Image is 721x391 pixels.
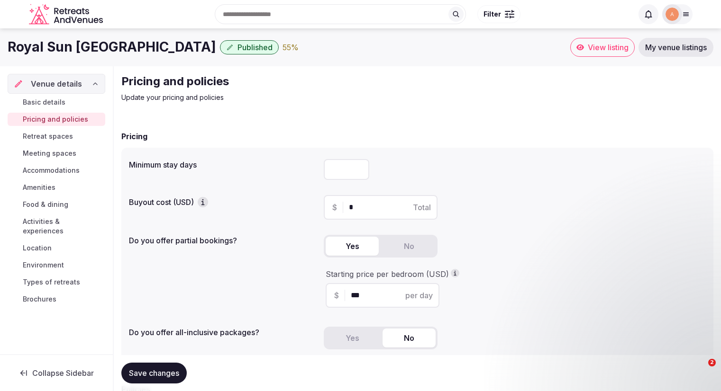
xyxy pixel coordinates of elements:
a: Meeting spaces [8,147,105,160]
span: per day [405,290,433,301]
span: Food & dining [23,200,68,209]
span: Environment [23,260,64,270]
button: No [383,329,436,347]
span: Retreat spaces [23,132,73,141]
button: Published [220,40,279,54]
span: Location [23,243,52,253]
span: Basic details [23,98,65,107]
button: Collapse Sidebar [8,363,105,383]
button: No [383,237,436,256]
a: Types of retreats [8,275,105,289]
h2: Pricing [121,131,147,142]
label: Do you offer partial bookings? [129,237,316,244]
span: Filter [484,9,501,19]
button: 55% [283,42,299,53]
a: Accommodations [8,164,105,177]
a: Environment [8,258,105,272]
span: Brochures [23,294,56,304]
button: Buyout cost (USD) [198,197,208,207]
button: Save changes [121,363,187,383]
h2: Pricing and policies [121,74,440,89]
button: Yes [326,237,379,256]
img: acaro [666,8,679,21]
p: Update your pricing and policies [121,93,440,102]
label: Do you offer all-inclusive packages? [129,329,316,336]
span: Activities & experiences [23,217,101,236]
a: My venue listings [639,38,713,57]
div: Starting price per bedroom (USD) [326,269,704,279]
a: Basic details [8,96,105,109]
a: Activities & experiences [8,215,105,238]
div: 55 % [283,42,299,53]
span: Published [237,43,273,52]
span: $ [332,202,337,213]
a: Food & dining [8,198,105,211]
svg: Retreats and Venues company logo [29,4,105,25]
span: Meeting spaces [23,149,76,158]
span: View listing [588,43,629,52]
a: Pricing and policies [8,113,105,126]
span: Amenities [23,183,55,192]
span: Types of retreats [23,277,80,287]
label: Minimum stay days [129,161,316,169]
span: My venue listings [645,43,707,52]
button: Filter [477,5,520,23]
span: Accommodations [23,166,80,175]
span: 2 [708,359,716,366]
a: Amenities [8,181,105,194]
label: Buyout cost (USD) [129,197,316,207]
span: Pricing and policies [23,115,88,124]
a: View listing [570,38,635,57]
h1: Royal Sun [GEOGRAPHIC_DATA] [8,38,216,56]
span: Collapse Sidebar [32,368,94,378]
a: Brochures [8,293,105,306]
span: Venue details [31,78,82,89]
span: Save changes [129,368,179,378]
button: Yes [326,329,379,347]
a: Retreat spaces [8,130,105,143]
iframe: Intercom live chat [689,359,712,382]
span: $ [334,290,339,301]
span: Total [413,202,431,213]
a: Location [8,241,105,255]
a: Visit the homepage [29,4,105,25]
